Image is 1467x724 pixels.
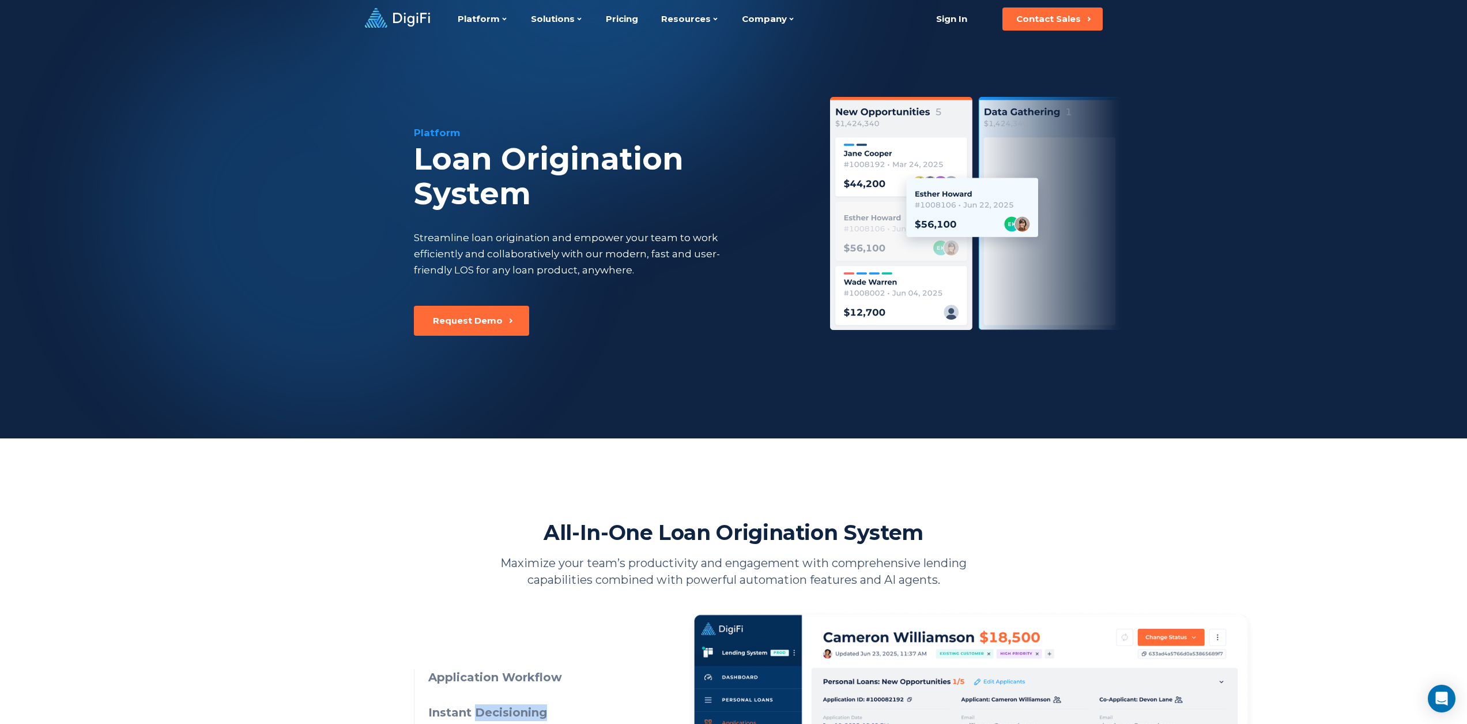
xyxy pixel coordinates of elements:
[428,704,638,721] h3: Instant Decisioning
[414,126,801,140] div: Platform
[433,315,503,327] div: Request Demo
[1002,7,1103,31] button: Contact Sales
[1016,13,1081,25] div: Contact Sales
[922,7,982,31] a: Sign In
[483,555,985,588] p: Maximize your team’s productivity and engagement with comprehensive lending capabilities combined...
[428,669,638,686] h3: Application Workflow
[544,519,923,546] h2: All-In-One Loan Origination System
[414,306,529,336] button: Request Demo
[1428,685,1455,712] div: Open Intercom Messenger
[414,142,801,211] div: Loan Origination System
[414,230,741,278] div: Streamline loan origination and empower your team to work efficiently and collaboratively with ou...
